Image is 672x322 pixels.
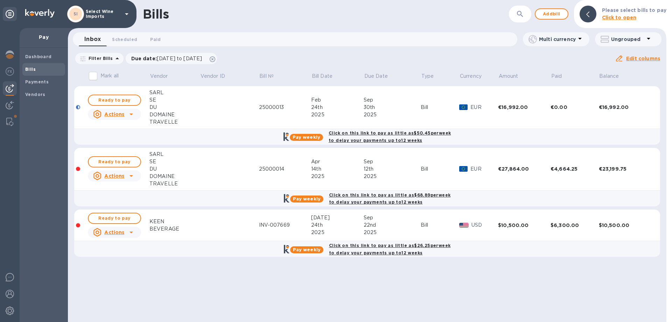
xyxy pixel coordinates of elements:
button: Ready to pay [88,156,141,167]
u: Actions [104,229,124,235]
div: 14th [311,165,364,173]
b: Dashboard [25,54,52,59]
p: Balance [599,73,619,80]
p: Pay [25,34,62,41]
b: Click on this link to pay as little as $26.25 per week to delay your payments up to 12 weeks [329,243,450,255]
div: $6,300.00 [551,222,599,229]
b: Click to open [602,15,637,20]
div: 25000014 [259,165,311,173]
div: Apr [311,158,364,165]
span: Vendor [150,73,177,80]
div: 24th [311,104,364,111]
div: DOMAINE [149,173,200,180]
div: €16,992.00 [498,104,551,111]
div: 2025 [311,111,364,118]
div: KEEN [149,218,200,225]
div: 2025 [364,173,421,180]
div: DU [149,104,200,111]
button: Ready to pay [88,213,141,224]
p: Select Wine Imports [86,9,121,19]
span: Paid [150,36,161,43]
h1: Bills [143,7,169,21]
p: EUR [470,165,498,173]
div: Due date:[DATE] to [DATE] [126,53,217,64]
p: Type [421,73,434,80]
span: Paid [551,73,571,80]
div: 22nd [364,221,421,229]
p: USD [471,221,498,229]
span: Due Date [364,73,397,80]
p: Due Date [364,73,388,80]
div: [DATE] [311,214,364,221]
span: Bill № [259,73,283,80]
div: 2025 [311,229,364,236]
div: SARL [149,151,200,158]
span: Ready to pay [94,96,135,104]
div: 24th [311,221,364,229]
p: Amount [499,73,518,80]
div: Unpin categories [3,7,17,21]
u: Actions [104,173,124,179]
span: Type [421,73,443,80]
div: Feb [311,96,364,104]
u: Edit columns [626,56,660,61]
div: €4,664.25 [551,165,599,172]
div: €23,199.75 [599,165,651,172]
div: €16,992.00 [599,104,651,111]
span: Scheduled [112,36,137,43]
div: DU [149,165,200,173]
p: Paid [551,73,562,80]
div: SE [149,158,200,165]
p: Vendor ID [201,73,225,80]
b: Bills [25,67,36,72]
button: Ready to pay [88,95,141,106]
img: Logo [25,9,55,18]
b: Click on this link to pay as little as $50.45 per week to delay your payments up to 12 weeks [329,130,451,143]
p: Ungrouped [611,36,644,43]
div: INV-007669 [259,221,311,229]
p: Currency [460,73,482,80]
span: Inbox [84,34,101,44]
div: Bill [421,221,459,229]
span: Ready to pay [94,214,135,222]
span: Bill Date [312,73,342,80]
div: Sep [364,96,421,104]
span: Amount [499,73,527,80]
p: Multi currency [539,36,576,43]
div: TRAVELLE [149,118,200,126]
div: €0.00 [551,104,599,111]
div: 2025 [364,229,421,236]
div: 30th [364,104,421,111]
span: Vendor ID [201,73,234,80]
b: SI [73,11,78,16]
div: 25000013 [259,104,311,111]
u: Actions [104,111,124,117]
p: Bill Date [312,73,332,80]
div: 12th [364,165,421,173]
div: Sep [364,158,421,165]
div: $10,500.00 [599,222,651,229]
div: DOMAINE [149,111,200,118]
img: USD [459,223,469,228]
div: BEVERAGE [149,225,200,233]
div: €27,864.00 [498,165,551,172]
span: Balance [599,73,628,80]
span: Ready to pay [94,158,135,166]
p: Filter Bills [86,55,113,61]
div: SE [149,96,200,104]
b: Pay weekly [293,247,321,252]
div: SARL [149,89,200,96]
b: Click on this link to pay as little as $68.89 per week to delay your payments up to 12 weeks [329,192,450,205]
b: Please select bills to pay [602,7,666,13]
div: 2025 [311,173,364,180]
b: Pay weekly [293,196,321,201]
div: Sep [364,214,421,221]
p: EUR [470,104,498,111]
button: Addbill [535,8,568,20]
span: [DATE] to [DATE] [157,56,202,61]
b: Vendors [25,92,45,97]
p: Vendor [150,73,168,80]
b: Pay weekly [293,135,320,140]
p: Mark all [100,72,119,80]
